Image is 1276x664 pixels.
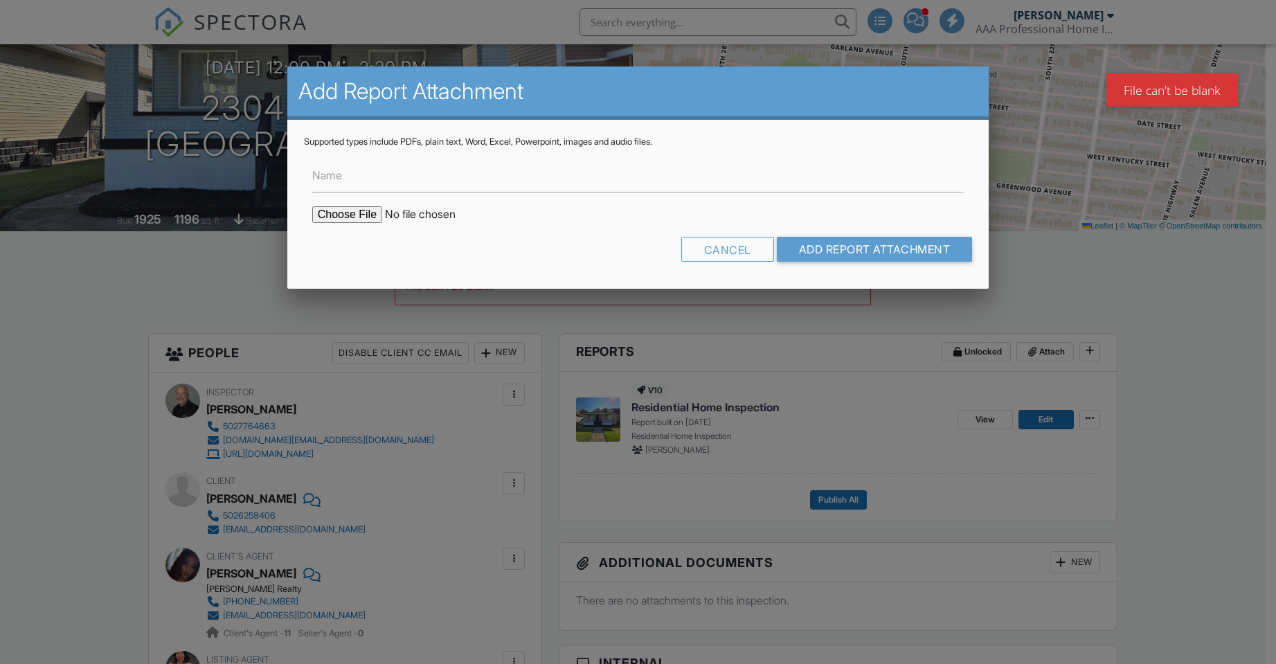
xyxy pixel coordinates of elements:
input: Add Report Attachment [777,237,973,262]
h2: Add Report Attachment [298,78,978,105]
div: File can't be blank [1106,73,1238,107]
div: Supported types include PDFs, plain text, Word, Excel, Powerpoint, images and audio files. [304,136,973,147]
div: Cancel [681,237,774,262]
label: Name [312,168,342,183]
